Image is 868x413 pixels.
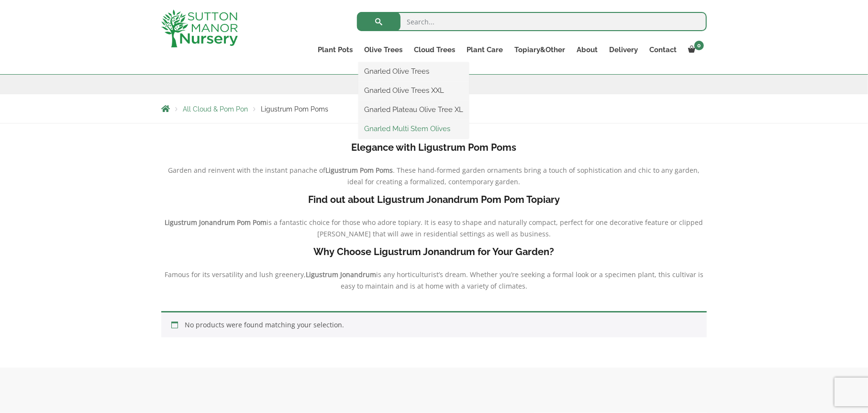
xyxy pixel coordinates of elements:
a: Gnarled Olive Trees XXL [358,83,469,98]
a: Gnarled Multi Stem Olives [358,122,469,136]
span: is a fantastic choice for those who adore topiary. It is easy to shape and naturally compact, per... [267,218,703,238]
b: Ligustrum Jonandrum Pom Pom [165,218,267,227]
a: About [571,43,603,56]
span: is any horticulturist’s dream. Whether you’re seeking a formal look or a specimen plant, this cul... [341,270,703,290]
a: Olive Trees [358,43,408,56]
nav: Breadcrumbs [161,105,707,112]
a: Delivery [603,43,644,56]
span: 0 [694,41,704,50]
b: Elegance with Ligustrum Pom Poms [352,142,517,153]
b: Why Choose Ligustrum Jonandrum for Your Garden? [314,246,555,257]
div: No products were found matching your selection. [161,311,707,337]
b: Find out about Ligustrum Jonandrum Pom Pom Topiary [308,194,560,205]
input: Search... [357,12,707,31]
span: Ligustrum Pom Poms [261,105,328,113]
a: Plant Care [461,43,509,56]
b: Ligustrum Jonandrum [306,270,376,279]
span: . These hand-formed garden ornaments bring a touch of sophistication and chic to any garden, idea... [348,166,700,186]
b: Ligustrum Pom Poms [326,166,393,175]
img: logo [161,10,238,47]
span: Famous for its versatility and lush greenery, [165,270,306,279]
a: Topiary&Other [509,43,571,56]
a: 0 [682,43,707,56]
a: Contact [644,43,682,56]
a: Gnarled Olive Trees [358,64,469,78]
span: Garden and reinvent with the instant panache of [168,166,326,175]
a: Gnarled Plateau Olive Tree XL [358,102,469,117]
a: Cloud Trees [408,43,461,56]
a: Plant Pots [312,43,358,56]
a: All Cloud & Pom Pon [183,105,248,113]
